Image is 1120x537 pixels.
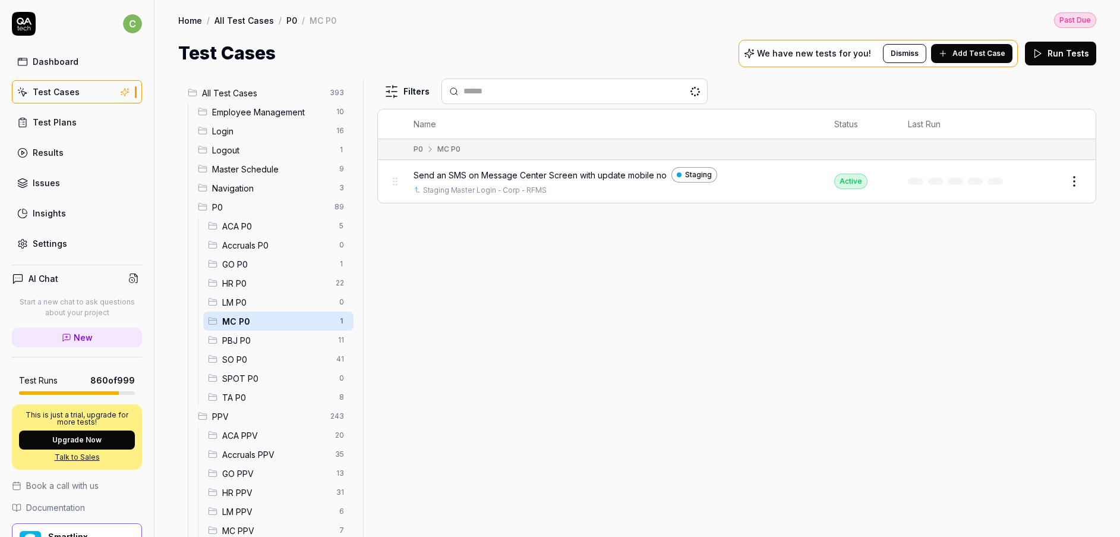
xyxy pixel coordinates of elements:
div: Settings [33,237,67,250]
a: Book a call with us [12,479,142,492]
div: Drag to reorderSO P041 [203,350,354,369]
span: Send an SMS on Message Center Screen with update mobile no [414,169,667,181]
div: Drag to reorderNavigation3 [193,178,354,197]
div: Drag to reorderPPV243 [193,407,354,426]
a: Test Plans [12,111,142,134]
span: 1 [335,257,349,271]
div: Drag to reorderLM PPV6 [203,502,354,521]
span: Employee Management [212,106,329,118]
a: Insights [12,202,142,225]
a: Home [178,14,202,26]
span: 20 [330,428,349,442]
span: 5 [335,219,349,233]
div: Drag to reorderP089 [193,197,354,216]
span: Documentation [26,501,85,514]
h1: Test Cases [178,40,276,67]
span: PPV [212,410,323,423]
div: Drag to reorderACA P05 [203,216,354,235]
span: Navigation [212,182,332,194]
span: HR PPV [222,486,329,499]
a: Settings [12,232,142,255]
span: New [74,331,93,344]
th: Name [402,109,823,139]
div: Drag to reorderPBJ P011 [203,331,354,350]
span: 22 [331,276,349,290]
span: LM P0 [222,296,332,309]
span: 35 [330,447,349,461]
div: Dashboard [33,55,78,68]
span: Book a call with us [26,479,99,492]
span: c [123,14,142,33]
div: Drag to reorderGO P01 [203,255,354,274]
div: P0 [414,144,423,155]
div: Drag to reorderMaster Schedule9 [193,159,354,178]
span: ACA PPV [222,429,328,442]
span: Logout [212,144,332,156]
p: This is just a trial, upgrade for more tests! [19,412,135,426]
span: ACA P0 [222,220,332,233]
span: 393 [325,86,349,100]
button: Past Due [1054,12,1096,28]
div: MC P0 [437,144,460,155]
span: Staging [685,169,712,180]
div: Drag to reorderHR PPV31 [203,483,354,502]
span: 860 of 999 [90,374,135,387]
span: Login [212,125,329,137]
div: Test Cases [33,86,80,98]
span: 0 [335,295,349,309]
span: 89 [330,200,349,214]
a: Staging Master Login - Corp - RFMS [423,185,547,196]
div: Drag to reorderMC P01 [203,312,354,331]
span: 243 [326,409,349,423]
div: Drag to reorderGO PPV13 [203,464,354,483]
th: Status [822,109,896,139]
div: MC P0 [310,14,336,26]
span: 10 [332,105,349,119]
span: SO P0 [222,353,329,366]
button: Add Test Case [931,44,1012,63]
h4: AI Chat [29,272,58,285]
span: 0 [335,371,349,385]
button: Upgrade Now [19,431,135,450]
a: Dashboard [12,50,142,73]
span: PBJ P0 [222,334,331,347]
div: Insights [33,207,66,219]
div: Drag to reorderACA PPV20 [203,426,354,445]
a: Staging [671,167,717,183]
div: / [207,14,210,26]
span: HR P0 [222,277,329,290]
div: Drag to reorderAccruals PPV35 [203,445,354,464]
span: Accruals PPV [222,448,328,461]
span: P0 [212,201,327,213]
th: Last Run [896,109,1020,139]
span: 1 [335,314,349,328]
button: c [123,12,142,36]
button: Filters [377,80,437,103]
div: Drag to reorderSPOT P00 [203,369,354,388]
span: 9 [335,162,349,176]
span: GO PPV [222,467,329,480]
div: Results [33,146,64,159]
a: New [12,328,142,347]
div: Drag to reorderLM P00 [203,293,354,312]
span: 16 [332,124,349,138]
div: Issues [33,177,60,189]
span: 13 [332,466,349,481]
span: SPOT P0 [222,372,332,385]
div: Drag to reorderLogin16 [193,121,354,140]
a: Talk to Sales [19,452,135,463]
a: Results [12,141,142,164]
span: 3 [335,181,349,195]
div: Drag to reorderHR P022 [203,274,354,293]
a: All Test Cases [214,14,274,26]
button: Dismiss [883,44,926,63]
p: We have new tests for you! [757,49,871,58]
tr: Send an SMS on Message Center Screen with update mobile noStagingStaging Master Login - Corp - RF... [378,160,1096,203]
span: 31 [332,485,349,500]
h5: Test Runs [19,375,58,386]
span: MC P0 [222,315,332,328]
span: 41 [332,352,349,366]
span: Accruals P0 [222,239,332,252]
